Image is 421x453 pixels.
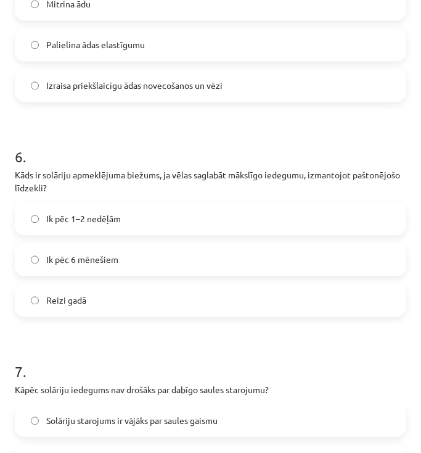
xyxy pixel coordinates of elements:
[15,168,406,194] p: Kāds ir solāriju apmeklējuma biežums, ja vēlas saglabāt mākslīgo iedegumu, izmantojot paštonējošo...
[15,127,406,165] h1: 6 .
[31,41,39,49] input: Palielina ādas elastīgumu
[46,414,218,427] span: Solāriju starojums ir vājāks par saules gaismu
[31,417,39,425] input: Solāriju starojums ir vājāks par saules gaismu
[31,296,39,304] input: Reizi gadā
[46,38,145,51] span: Palielina ādas elastīgumu
[46,212,121,225] span: Ik pēc 1–2 nedēļām
[31,81,39,89] input: Izraisa priekšlaicīgu ādas novecošanos un vēzi
[46,253,118,266] span: Ik pēc 6 mēnešiem
[46,79,223,92] span: Izraisa priekšlaicīgu ādas novecošanos un vēzi
[31,215,39,223] input: Ik pēc 1–2 nedēļām
[15,341,406,380] h1: 7 .
[46,294,86,307] span: Reizi gadā
[31,256,39,264] input: Ik pēc 6 mēnešiem
[15,383,406,396] p: Kāpēc solāriju iedegums nav drošāks par dabīgo saules starojumu?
